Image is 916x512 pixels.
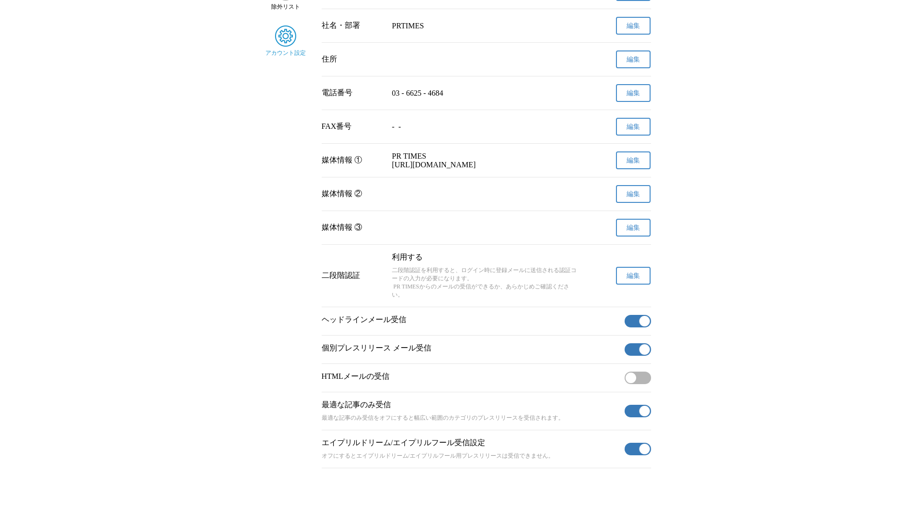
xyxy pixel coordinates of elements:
[275,25,296,47] img: アカウント設定
[322,155,385,165] div: 媒体情報 ①
[265,25,306,57] a: アカウント設定アカウント設定
[616,267,651,285] button: 編集
[392,22,580,30] p: PRTIMES
[392,152,580,169] p: PR TIMES [URL][DOMAIN_NAME]
[392,89,580,98] p: 03 - 6625 - 4684
[265,49,306,57] span: アカウント設定
[616,219,651,237] button: 編集
[322,271,385,281] div: 二段階認証
[322,21,385,31] div: 社名・部署
[322,54,385,64] div: 住所
[616,185,651,203] button: 編集
[322,438,621,448] p: エイプリルドリーム/エイプリルフール受信設定
[616,84,651,102] button: 編集
[322,372,621,382] p: HTMLメールの受信
[322,189,385,199] div: 媒体情報 ②
[322,122,385,132] div: FAX番号
[616,50,651,68] button: 編集
[271,3,300,11] span: 除外リスト
[627,272,640,280] span: 編集
[322,88,385,98] div: 電話番号
[322,223,385,233] div: 媒体情報 ③
[627,22,640,30] span: 編集
[616,118,651,136] button: 編集
[616,17,651,35] button: 編集
[322,343,621,353] p: 個別プレスリリース メール受信
[627,89,640,98] span: 編集
[392,123,580,131] p: - -
[322,414,621,422] p: 最適な記事のみ受信をオフにすると幅広い範囲のカテゴリのプレスリリースを受信されます。
[322,400,621,410] p: 最適な記事のみ受信
[627,156,640,165] span: 編集
[322,452,621,460] p: オフにするとエイプリルドリーム/エイプリルフール用プレスリリースは受信できません。
[627,224,640,232] span: 編集
[616,151,651,169] button: 編集
[392,252,580,262] p: 利用する
[627,190,640,199] span: 編集
[392,266,580,299] p: 二段階認証を利用すると、ログイン時に登録メールに送信される認証コードの入力が必要になります。 PR TIMESからのメールの受信ができるか、あらかじめご確認ください。
[322,315,621,325] p: ヘッドラインメール受信
[627,123,640,131] span: 編集
[627,55,640,64] span: 編集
